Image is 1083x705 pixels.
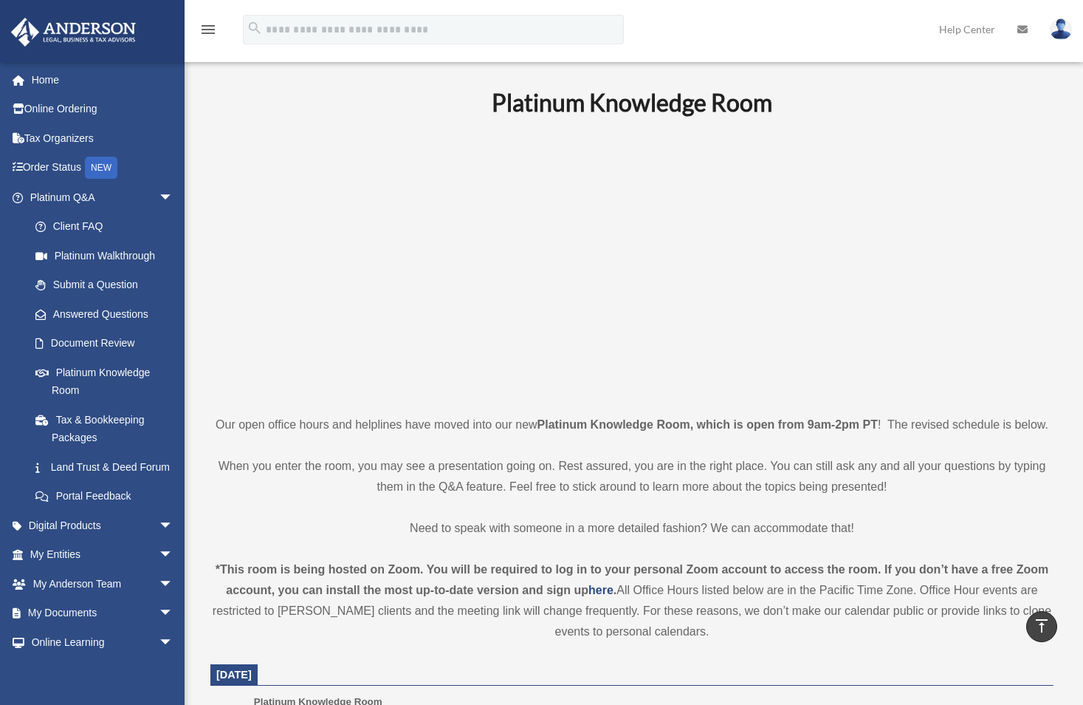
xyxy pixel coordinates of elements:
[492,88,772,117] b: Platinum Knowledge Room
[216,669,252,681] span: [DATE]
[1050,18,1072,40] img: User Pic
[159,599,188,629] span: arrow_drop_down
[21,241,196,270] a: Platinum Walkthrough
[210,456,1053,497] p: When you enter the room, you may see a presentation going on. Rest assured, you are in the right ...
[159,511,188,541] span: arrow_drop_down
[10,123,196,153] a: Tax Organizers
[588,584,613,596] a: here
[210,415,1053,435] p: Our open office hours and helplines have moved into our new ! The revised schedule is below.
[159,627,188,658] span: arrow_drop_down
[10,540,196,570] a: My Entitiesarrow_drop_down
[21,299,196,329] a: Answered Questions
[21,358,188,405] a: Platinum Knowledge Room
[210,559,1053,642] div: All Office Hours listed below are in the Pacific Time Zone. Office Hour events are restricted to ...
[10,569,196,599] a: My Anderson Teamarrow_drop_down
[85,157,117,179] div: NEW
[10,627,196,657] a: Online Learningarrow_drop_down
[21,482,196,511] a: Portal Feedback
[159,183,188,213] span: arrow_drop_down
[10,65,196,95] a: Home
[159,569,188,599] span: arrow_drop_down
[613,584,616,596] strong: .
[1026,611,1057,642] a: vertical_align_top
[10,95,196,124] a: Online Ordering
[410,137,853,387] iframe: 231110_Toby_KnowledgeRoom
[199,26,217,38] a: menu
[1033,617,1051,635] i: vertical_align_top
[537,418,878,431] strong: Platinum Knowledge Room, which is open from 9am-2pm PT
[21,270,196,300] a: Submit a Question
[159,540,188,571] span: arrow_drop_down
[10,183,196,212] a: Platinum Q&Aarrow_drop_down
[216,563,1048,596] strong: *This room is being hosted on Zoom. You will be required to log in to your personal Zoom account ...
[21,329,196,358] a: Document Review
[10,153,196,183] a: Order StatusNEW
[247,20,263,36] i: search
[21,212,196,242] a: Client FAQ
[21,405,196,452] a: Tax & Bookkeeping Packages
[21,452,196,482] a: Land Trust & Deed Forum
[10,599,196,628] a: My Documentsarrow_drop_down
[10,511,196,540] a: Digital Productsarrow_drop_down
[210,518,1053,539] p: Need to speak with someone in a more detailed fashion? We can accommodate that!
[7,18,140,47] img: Anderson Advisors Platinum Portal
[199,21,217,38] i: menu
